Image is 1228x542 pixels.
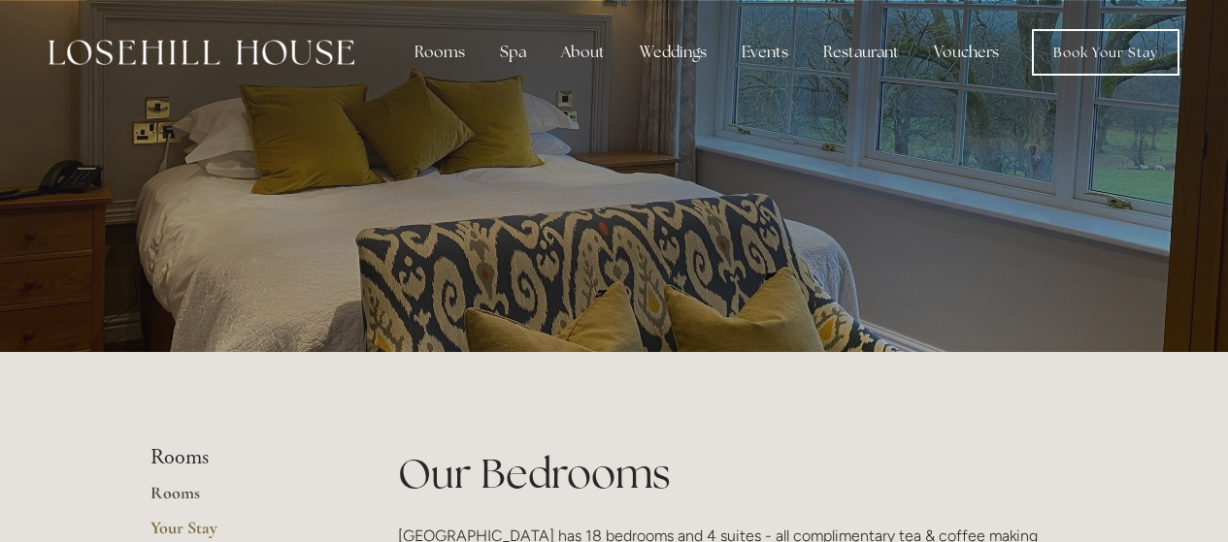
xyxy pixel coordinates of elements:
div: Weddings [624,33,722,72]
li: Rooms [150,445,336,470]
div: Events [726,33,804,72]
img: Losehill House [49,40,354,65]
a: Book Your Stay [1032,29,1179,76]
a: Vouchers [918,33,1014,72]
a: Rooms [150,482,336,517]
h1: Our Bedrooms [398,445,1079,502]
div: Restaurant [808,33,914,72]
div: Spa [484,33,542,72]
div: About [546,33,620,72]
div: Rooms [399,33,481,72]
